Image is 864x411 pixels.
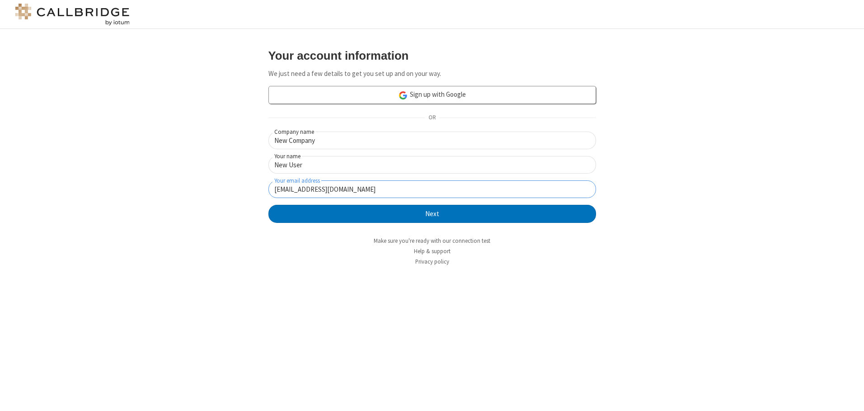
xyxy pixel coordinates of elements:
[425,112,439,124] span: OR
[268,156,596,174] input: Your name
[268,205,596,223] button: Next
[268,69,596,79] p: We just need a few details to get you set up and on your way.
[268,86,596,104] a: Sign up with Google
[374,237,490,245] a: Make sure you're ready with our connection test
[268,180,596,198] input: Your email address
[268,49,596,62] h3: Your account information
[398,90,408,100] img: google-icon.png
[414,247,451,255] a: Help & support
[415,258,449,265] a: Privacy policy
[268,132,596,149] input: Company name
[14,4,131,25] img: logo@2x.png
